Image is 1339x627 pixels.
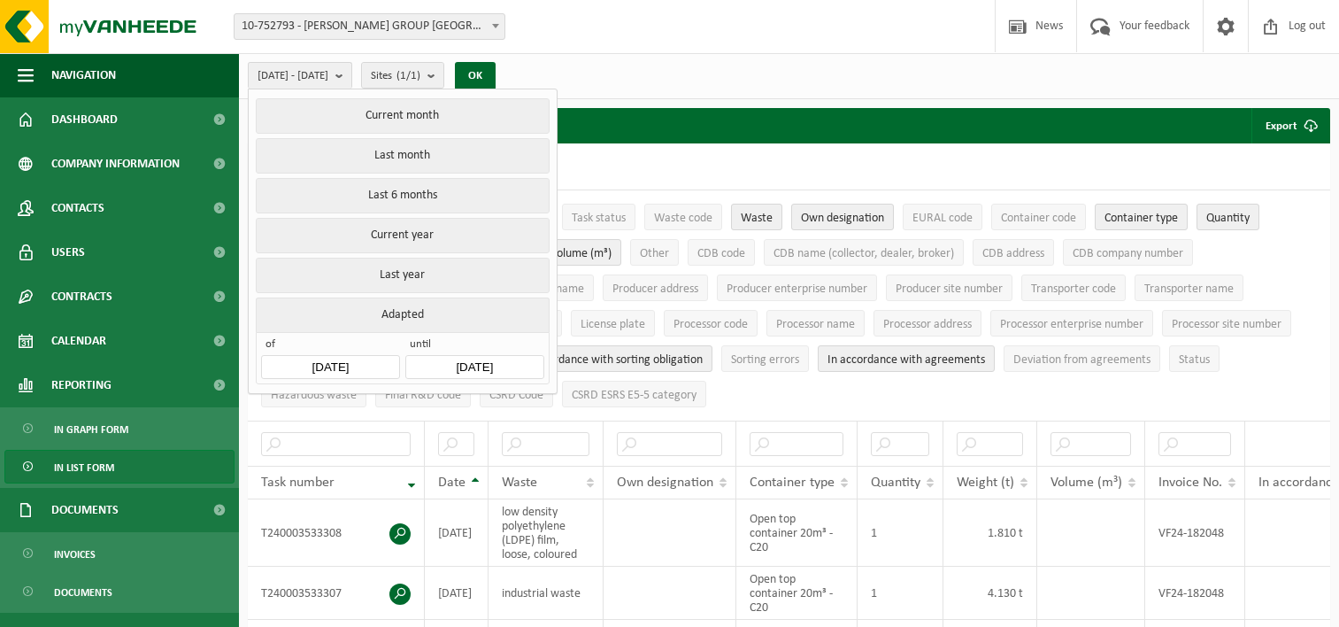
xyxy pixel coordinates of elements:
span: CSRD Code [489,389,543,402]
td: industrial waste [489,567,604,620]
span: Processor enterprise number [1000,318,1143,331]
td: 1 [858,499,943,567]
span: Processor code [673,318,748,331]
span: In graph form [54,413,128,446]
a: In graph form [4,412,235,445]
button: Last 6 months [256,178,549,213]
button: In accordance with agreements : Activate to sort [818,345,995,372]
button: Producer addressProducer address: Activate to sort [603,275,708,301]
button: CDB codeCDB code: Activate to sort [688,239,755,266]
span: Own designation [801,212,884,225]
td: Open top container 20m³ - C20 [736,567,858,620]
button: Last month [256,138,549,174]
button: Container codeContainer code: Activate to sort [991,204,1086,230]
span: Producer site number [896,283,1003,296]
button: Last year [256,258,549,293]
span: until [405,337,543,355]
button: OtherOther: Activate to sort [630,239,679,266]
span: In accordance with sorting obligation [519,353,703,367]
span: Volume (m³) [1050,476,1122,490]
button: Producer site numberProducer site number: Activate to sort [886,275,1012,301]
a: In list form [4,450,235,484]
td: Open top container 20m³ - C20 [736,499,858,567]
span: Quantity [871,476,920,490]
button: Sorting errorsSorting errors: Activate to sort [721,345,809,372]
span: Waste [502,476,537,490]
span: Deviation from agreements [1013,353,1150,367]
span: License plate [581,318,645,331]
button: Deviation from agreementsDeviation from agreements: Activate to sort [1004,345,1160,372]
span: Processor name [776,318,855,331]
button: QuantityQuantity: Activate to sort [1197,204,1259,230]
span: [DATE] - [DATE] [258,63,328,89]
span: Weight (t) [957,476,1014,490]
button: Waste codeWaste code: Activate to sort [644,204,722,230]
button: CDB name (collector, dealer, broker)CDB name (collector, dealer, broker): Activate to sort [764,239,964,266]
td: 4.130 t [943,567,1037,620]
span: Task number [261,476,335,490]
span: CDB name (collector, dealer, broker) [773,247,954,260]
span: CDB code [697,247,745,260]
span: Dashboard [51,97,118,142]
button: Volume (m³)Volume (m³): Activate to sort [541,239,621,266]
span: In accordance with agreements [827,353,985,367]
td: [DATE] [425,499,489,567]
span: Volume (m³) [550,247,612,260]
a: Documents [4,575,235,608]
span: Documents [51,488,119,532]
button: Hazardous waste : Activate to sort [261,381,366,407]
button: Processor nameProcessor name: Activate to sort [766,310,865,337]
span: Invoice No. [1158,476,1222,490]
span: Sites [371,63,420,89]
span: Other [640,247,669,260]
button: Transporter nameTransporter name: Activate to sort [1135,275,1243,301]
span: Transporter code [1031,283,1116,296]
td: 1 [858,567,943,620]
button: Task statusTask status: Activate to sort [562,204,635,230]
span: Final R&D code [385,389,461,402]
span: EURAL code [912,212,973,225]
button: Processor enterprise numberProcessor enterprise number: Activate to sort [990,310,1153,337]
button: EURAL codeEURAL code: Activate to sort [903,204,982,230]
button: CSRD CodeCSRD Code: Activate to sort [480,381,553,407]
td: VF24-182048 [1145,499,1245,567]
button: Container typeContainer type: Activate to sort [1095,204,1188,230]
button: Processor site numberProcessor site number: Activate to sort [1162,310,1291,337]
span: CDB company number [1073,247,1183,260]
span: Reporting [51,363,112,407]
span: Processor site number [1172,318,1281,331]
span: Users [51,230,85,275]
span: 10-752793 - LEMAHIEU GROUP NV - OOSTENDE [235,14,504,39]
button: WasteWaste: Activate to sort [731,204,782,230]
td: 1.810 t [943,499,1037,567]
button: Adapted [256,298,549,332]
button: Sites(1/1) [361,62,444,89]
span: 10-752793 - LEMAHIEU GROUP NV - OOSTENDE [234,13,505,40]
button: CSRD ESRS E5-5 categoryCSRD ESRS E5-5 category: Activate to sort [562,381,706,407]
button: Processor addressProcessor address: Activate to sort [873,310,981,337]
button: Own designationOwn designation: Activate to sort [791,204,894,230]
td: [DATE] [425,567,489,620]
span: Date [438,476,466,490]
button: Current month [256,98,549,134]
td: VF24-182048 [1145,567,1245,620]
button: Final R&D codeFinal R&amp;D code: Activate to sort [375,381,471,407]
button: Export [1251,108,1328,143]
td: low density polyethylene (LDPE) film, loose, coloured [489,499,604,567]
span: Waste code [654,212,712,225]
button: OK [455,62,496,90]
span: of [261,337,399,355]
span: Task status [572,212,626,225]
span: Contacts [51,186,104,230]
button: CDB addressCDB address: Activate to sort [973,239,1054,266]
span: Contracts [51,275,112,319]
button: In accordance with sorting obligation : Activate to sort [509,345,712,372]
button: StatusStatus: Activate to sort [1169,345,1220,372]
span: Waste [741,212,773,225]
span: Container code [1001,212,1076,225]
span: Invoices [54,538,96,571]
span: Company information [51,142,180,186]
count: (1/1) [396,70,420,81]
button: Processor codeProcessor code: Activate to sort [664,310,758,337]
button: CDB company numberCDB company number: Activate to sort [1063,239,1193,266]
